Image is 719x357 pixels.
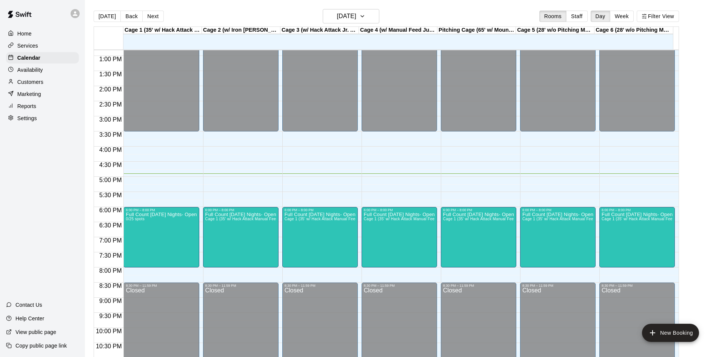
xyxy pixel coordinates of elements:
div: 6:00 PM – 8:00 PM [522,208,593,212]
div: 8:30 PM – 11:59 PM [285,284,356,287]
p: Services [17,42,38,49]
p: Help Center [15,315,44,322]
a: Availability [6,64,79,76]
div: 6:00 PM – 8:00 PM: Full Count Friday Nights- Open Cage time 6-8 PM (Copy) [599,207,675,267]
div: 6:00 PM – 8:00 PM [126,208,197,212]
p: Customers [17,78,43,86]
span: 4:00 PM [97,147,124,153]
div: 8:30 PM – 11:59 PM [602,284,673,287]
div: 8:30 PM – 11:59 PM [205,284,276,287]
p: Settings [17,114,37,122]
div: 6:00 PM – 8:00 PM: Full Count Friday Nights- Open Cage time 6-8 PM (Copy) [123,207,199,267]
span: 3:30 PM [97,131,124,138]
button: Filter View [637,11,679,22]
div: 6:00 PM – 8:00 PM: Full Count Friday Nights- Open Cage time 6-8 PM (Copy) [282,207,358,267]
span: 2:00 PM [97,86,124,93]
div: 6:00 PM – 8:00 PM [205,208,276,212]
span: 2:30 PM [97,101,124,108]
a: Services [6,40,79,51]
div: Cage 1 (35' w/ Hack Attack Manual Feed) [123,27,202,34]
p: Reports [17,102,36,110]
button: Staff [566,11,588,22]
button: add [642,324,699,342]
span: 6:30 PM [97,222,124,229]
span: 1:00 PM [97,56,124,62]
span: 0/25 spots filled [126,217,144,221]
span: 9:00 PM [97,298,124,304]
div: 6:00 PM – 8:00 PM [285,208,356,212]
h6: [DATE] [337,11,356,22]
div: Cage 2 (w/ Iron [PERSON_NAME] Auto Feeder - BASEBALL 80+ mph) [202,27,280,34]
button: Day [591,11,610,22]
div: Cage 5 (28' w/o Pitching Machine) [516,27,594,34]
span: 8:00 PM [97,267,124,274]
span: 10:00 PM [94,328,123,334]
span: 5:00 PM [97,177,124,183]
div: 6:00 PM – 8:00 PM [364,208,435,212]
span: 6:00 PM [97,207,124,213]
p: Home [17,30,32,37]
a: Calendar [6,52,79,63]
span: 3:00 PM [97,116,124,123]
span: 8:30 PM [97,283,124,289]
div: Cage 6 (28' w/o Pitching Machine) [594,27,673,34]
div: Cage 4 (w/ Manual Feed Jugs Machine - Softball) [359,27,437,34]
div: 6:00 PM – 8:00 PM [602,208,673,212]
a: Home [6,28,79,39]
div: Cage 3 (w/ Hack Attack Jr. Auto Feeder and HitTrax) [280,27,359,34]
div: 8:30 PM – 11:59 PM [522,284,593,287]
button: Next [142,11,163,22]
div: 6:00 PM – 8:00 PM: Full Count Friday Nights- Open Cage time 6-8 PM (Copy) [520,207,596,267]
div: 6:00 PM – 8:00 PM: Full Count Friday Nights- Open Cage time 6-8 PM (Copy) [441,207,516,267]
button: Week [610,11,634,22]
div: 6:00 PM – 8:00 PM [443,208,514,212]
span: 1:30 PM [97,71,124,77]
span: 9:30 PM [97,313,124,319]
button: Back [120,11,143,22]
span: 7:00 PM [97,237,124,244]
div: 8:30 PM – 11:59 PM [126,284,197,287]
div: 6:00 PM – 8:00 PM: Full Count Friday Nights- Open Cage time 6-8 PM (Copy) [362,207,437,267]
p: Availability [17,66,43,74]
span: 7:30 PM [97,252,124,259]
a: Settings [6,113,79,124]
div: 6:00 PM – 8:00 PM: Full Count Friday Nights- Open Cage time 6-8 PM (Copy) [203,207,279,267]
a: Customers [6,76,79,88]
span: 10:30 PM [94,343,123,349]
span: 4:30 PM [97,162,124,168]
button: [DATE] [323,9,379,23]
button: Rooms [539,11,567,22]
button: [DATE] [94,11,121,22]
div: 8:30 PM – 11:59 PM [443,284,514,287]
span: 5:30 PM [97,192,124,198]
p: Calendar [17,54,40,62]
p: Contact Us [15,301,42,309]
p: View public page [15,328,56,336]
p: Copy public page link [15,342,67,349]
a: Marketing [6,88,79,100]
p: Marketing [17,90,41,98]
div: Pitching Cage (65' w/ Mound or Pitching Mat) [437,27,516,34]
a: Reports [6,100,79,112]
div: 8:30 PM – 11:59 PM [364,284,435,287]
